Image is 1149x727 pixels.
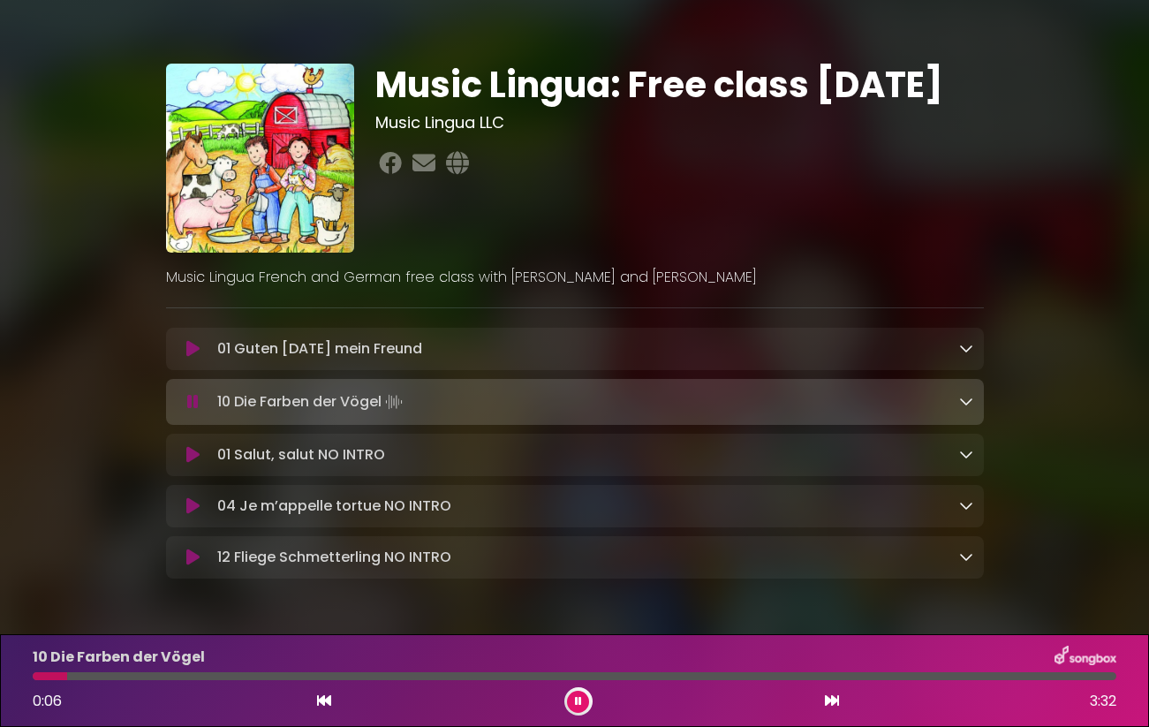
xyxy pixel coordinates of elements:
[166,64,355,253] img: TkGil0bNR32xPG9xfUYH
[217,547,451,568] p: 12 Fliege Schmetterling NO INTRO
[1055,646,1116,669] img: songbox-logo-white.png
[217,338,422,360] p: 01 Guten [DATE] mein Freund
[375,113,984,133] h3: Music Lingua LLC
[217,444,385,466] p: 01 Salut, salut NO INTRO
[375,64,984,106] h1: Music Lingua: Free class [DATE]
[166,267,984,288] p: Music Lingua French and German free class with [PERSON_NAME] and [PERSON_NAME]
[217,390,406,414] p: 10 Die Farben der Vögel
[33,647,205,668] p: 10 Die Farben der Vögel
[217,496,451,517] p: 04 Je m’appelle tortue NO INTRO
[382,390,406,414] img: waveform4.gif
